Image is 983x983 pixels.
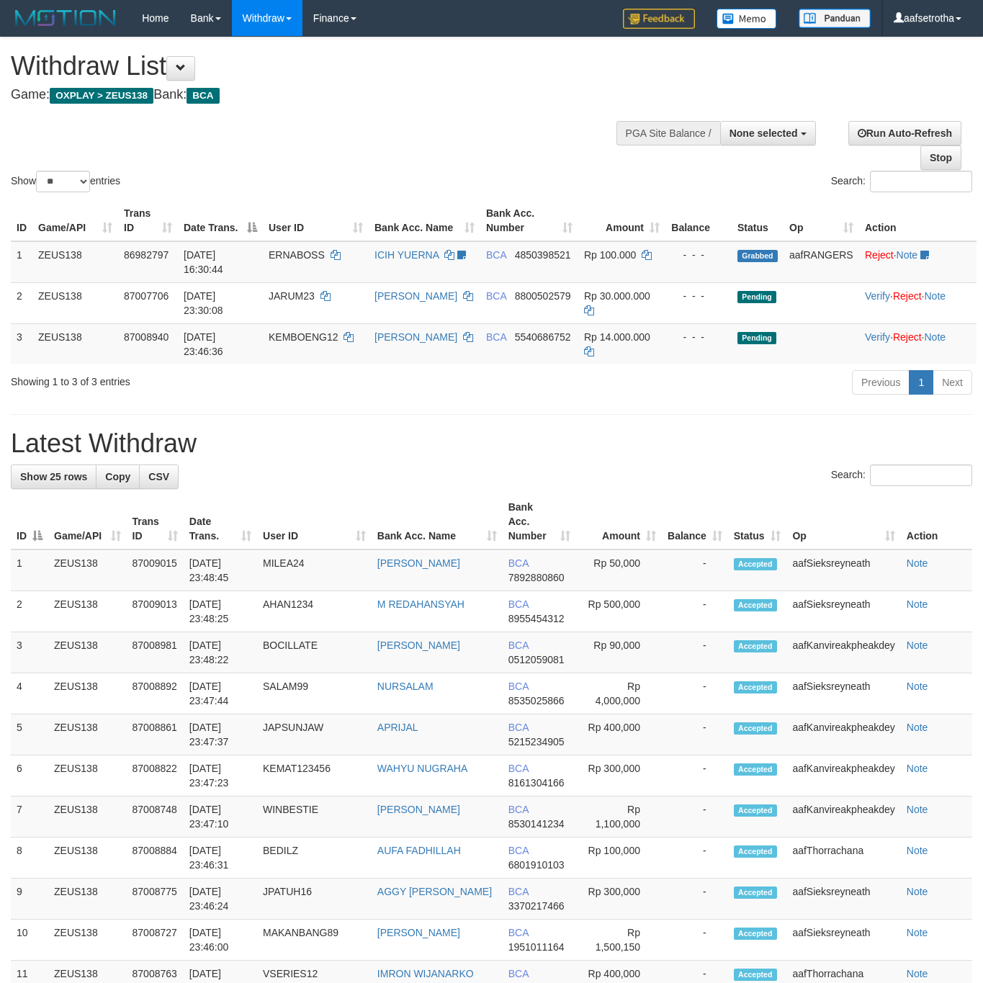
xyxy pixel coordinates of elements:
[784,241,859,283] td: aafRANGERS
[662,673,728,714] td: -
[48,796,127,838] td: ZEUS138
[377,639,460,651] a: [PERSON_NAME]
[786,714,900,755] td: aafKanvireakpheakdey
[865,249,894,261] a: Reject
[377,763,468,774] a: WAHYU NUGRAHA
[11,429,972,458] h1: Latest Withdraw
[508,557,529,569] span: BCA
[576,879,662,920] td: Rp 300,000
[11,879,48,920] td: 9
[859,282,977,323] td: · ·
[377,598,464,610] a: M REDAHANSYAH
[508,736,565,748] span: Copy 5215234905 to clipboard
[786,591,900,632] td: aafSieksreyneath
[920,145,961,170] a: Stop
[11,838,48,879] td: 8
[734,804,777,817] span: Accepted
[508,804,529,815] span: BCA
[662,755,728,796] td: -
[907,598,928,610] a: Note
[48,920,127,961] td: ZEUS138
[32,241,118,283] td: ZEUS138
[377,968,474,979] a: IMRON WIJANARKO
[734,763,777,776] span: Accepted
[96,464,140,489] a: Copy
[184,920,257,961] td: [DATE] 23:46:00
[784,200,859,241] th: Op: activate to sort column ascending
[865,290,890,302] a: Verify
[786,920,900,961] td: aafSieksreyneath
[515,290,571,302] span: Copy 8800502579 to clipboard
[372,494,503,549] th: Bank Acc. Name: activate to sort column ascending
[377,845,461,856] a: AUFA FADHILLAH
[257,879,372,920] td: JPATUH16
[184,879,257,920] td: [DATE] 23:46:24
[184,494,257,549] th: Date Trans.: activate to sort column ascending
[486,249,506,261] span: BCA
[377,927,460,938] a: [PERSON_NAME]
[374,249,439,261] a: ICIH YUERNA
[508,886,529,897] span: BCA
[508,927,529,938] span: BCA
[184,549,257,591] td: [DATE] 23:48:45
[127,796,184,838] td: 87008748
[369,200,480,241] th: Bank Acc. Name: activate to sort column ascending
[734,599,777,611] span: Accepted
[737,332,776,344] span: Pending
[893,290,922,302] a: Reject
[257,838,372,879] td: BEDILZ
[257,494,372,549] th: User ID: activate to sort column ascending
[576,632,662,673] td: Rp 90,000
[187,88,219,104] span: BCA
[852,370,910,395] a: Previous
[503,494,576,549] th: Bank Acc. Number: activate to sort column ascending
[515,249,571,261] span: Copy 4850398521 to clipboard
[11,920,48,961] td: 10
[508,763,529,774] span: BCA
[11,632,48,673] td: 3
[257,920,372,961] td: MAKANBANG89
[184,755,257,796] td: [DATE] 23:47:23
[576,920,662,961] td: Rp 1,500,150
[662,591,728,632] td: -
[48,714,127,755] td: ZEUS138
[786,796,900,838] td: aafKanvireakpheakdey
[127,879,184,920] td: 87008775
[48,838,127,879] td: ZEUS138
[269,290,315,302] span: JARUM23
[184,591,257,632] td: [DATE] 23:48:25
[11,171,120,192] label: Show entries
[576,838,662,879] td: Rp 100,000
[717,9,777,29] img: Button%20Memo.svg
[32,200,118,241] th: Game/API: activate to sort column ascending
[257,796,372,838] td: WINBESTIE
[377,681,434,692] a: NURSALAM
[486,331,506,343] span: BCA
[508,722,529,733] span: BCA
[662,879,728,920] td: -
[124,331,169,343] span: 87008940
[870,171,972,192] input: Search:
[799,9,871,28] img: panduan.png
[148,471,169,482] span: CSV
[584,249,636,261] span: Rp 100.000
[515,331,571,343] span: Copy 5540686752 to clipboard
[36,171,90,192] select: Showentries
[909,370,933,395] a: 1
[377,722,418,733] a: APRIJAL
[127,920,184,961] td: 87008727
[734,845,777,858] span: Accepted
[623,9,695,29] img: Feedback.jpg
[907,722,928,733] a: Note
[734,928,777,940] span: Accepted
[374,331,457,343] a: [PERSON_NAME]
[786,632,900,673] td: aafKanvireakpheakdey
[48,549,127,591] td: ZEUS138
[269,331,338,343] span: KEMBOENG12
[786,755,900,796] td: aafKanvireakpheakdey
[11,673,48,714] td: 4
[257,549,372,591] td: MILEA24
[907,968,928,979] a: Note
[897,249,918,261] a: Note
[11,494,48,549] th: ID: activate to sort column descending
